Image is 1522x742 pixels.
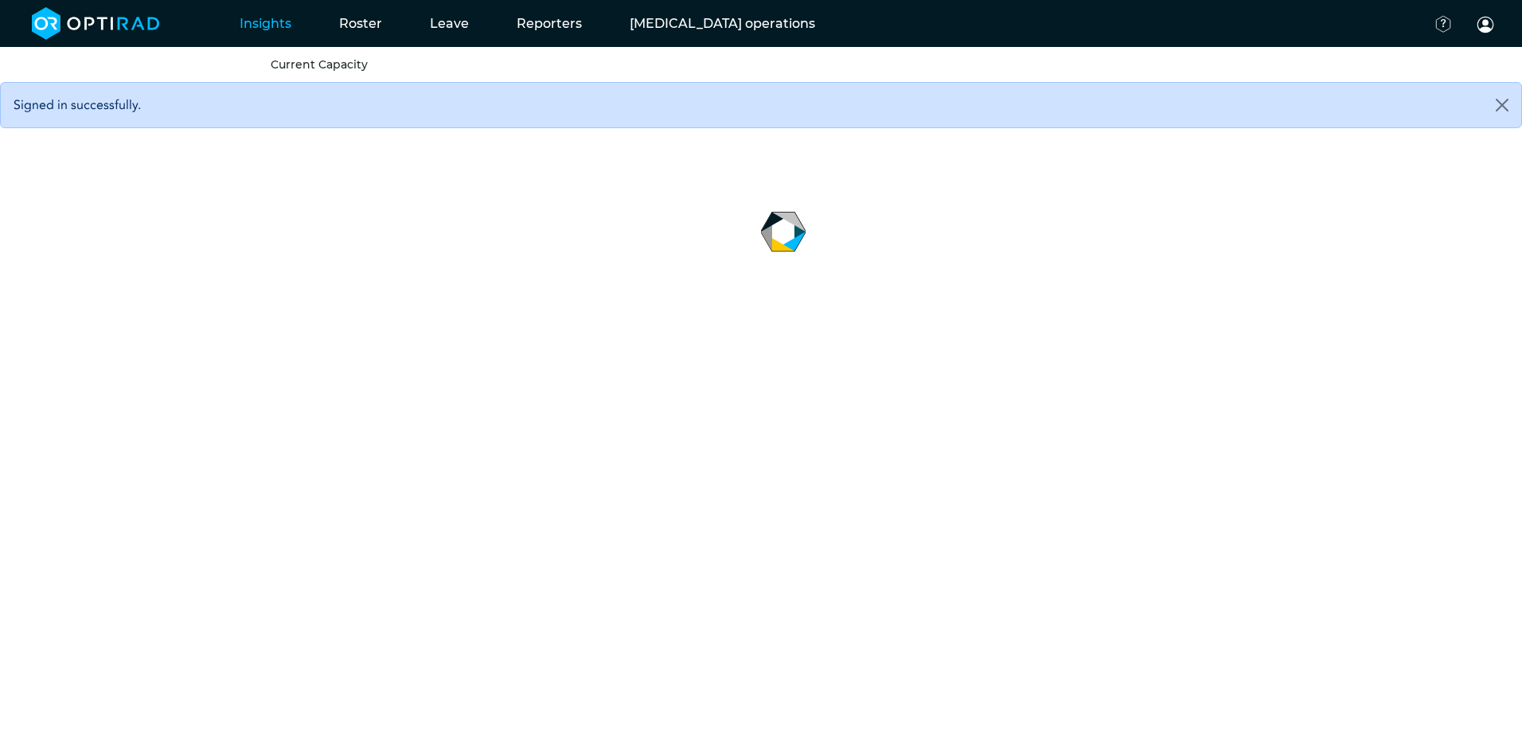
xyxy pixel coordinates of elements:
a: Current Capacity [271,57,368,72]
button: Close [1483,83,1521,127]
img: brand-opti-rad-logos-blue-and-white-d2f68631ba2948856bd03f2d395fb146ddc8fb01b4b6e9315ea85fa773367... [32,7,160,40]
